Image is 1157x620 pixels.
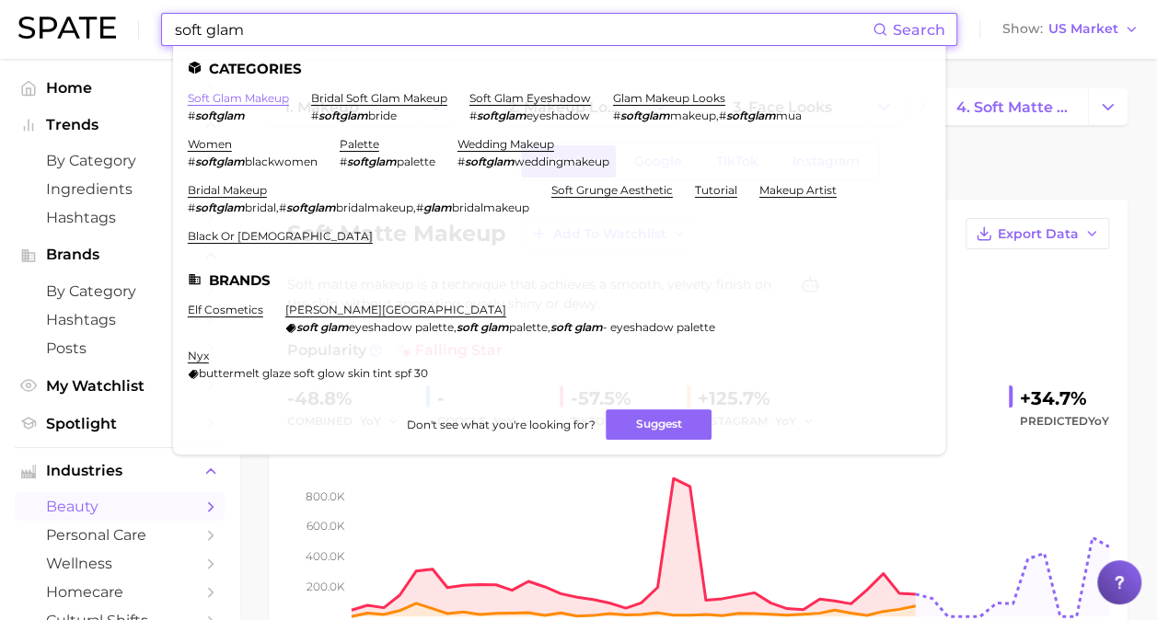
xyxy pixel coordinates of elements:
button: Suggest [606,409,712,440]
em: softglam [477,109,526,122]
a: Spotlight [15,409,225,438]
img: SPATE [18,17,116,39]
span: # [613,109,620,122]
span: # [416,201,423,214]
span: # [457,155,465,168]
span: 4. soft matte makeup [956,98,1072,116]
span: # [469,109,477,122]
em: softglam [726,109,776,122]
span: bridalmakeup [452,201,529,214]
span: # [188,155,195,168]
span: Posts [46,339,193,357]
span: - eyeshadow palette [603,320,715,334]
em: glam [320,320,349,334]
span: beauty [46,498,193,515]
span: Home [46,79,193,97]
em: softglam [286,201,336,214]
button: Brands [15,241,225,269]
span: Export Data [998,226,1079,242]
em: soft [457,320,478,334]
a: Ingredients [15,175,225,203]
em: softglam [347,155,397,168]
span: My Watchlist [46,377,193,395]
a: glam makeup looks [613,91,725,105]
span: Trends [46,117,193,133]
a: elf cosmetics [188,303,263,316]
em: softglam [195,109,245,122]
em: softglam [465,155,515,168]
em: softglam [318,109,368,122]
a: soft glam makeup [188,91,289,105]
a: bridal soft glam makeup [311,91,447,105]
a: by Category [15,277,225,305]
span: wellness [46,555,193,572]
span: # [719,109,726,122]
button: Trends [15,111,225,139]
a: My Watchlist [15,372,225,400]
span: palette [509,320,548,334]
a: wedding makeup [457,137,554,151]
span: personal care [46,526,193,544]
a: soft grunge aesthetic [551,183,673,197]
a: homecare [15,578,225,606]
span: # [340,155,347,168]
em: glam [480,320,509,334]
div: +34.7% [1020,384,1109,413]
span: Hashtags [46,311,193,328]
a: bridal makeup [188,183,267,197]
em: softglam [620,109,670,122]
a: women [188,137,232,151]
span: eyeshadow [526,109,590,122]
span: Ingredients [46,180,193,198]
em: soft [296,320,318,334]
span: Predicted [1020,410,1109,432]
div: , , [188,201,529,214]
button: Export Data [966,218,1109,249]
span: weddingmakeup [515,155,609,168]
span: # [279,201,286,214]
span: by Category [46,152,193,169]
em: glam [574,320,603,334]
button: Change Category [1088,88,1128,125]
li: Brands [188,272,931,288]
span: blackwomen [245,155,318,168]
span: buttermelt glaze soft glow skin tint spf 30 [199,366,428,380]
a: makeup artist [759,183,837,197]
a: wellness [15,549,225,578]
div: , [613,109,802,122]
a: Hashtags [15,203,225,232]
span: bridalmakeup [336,201,413,214]
div: , , [285,320,715,334]
input: Search here for a brand, industry, or ingredient [173,14,873,45]
span: palette [397,155,435,168]
a: [PERSON_NAME][GEOGRAPHIC_DATA] [285,303,506,316]
a: palette [340,137,379,151]
span: # [311,109,318,122]
span: bridal [245,201,276,214]
a: by Category [15,146,225,175]
span: # [188,201,195,214]
button: Industries [15,457,225,485]
span: bride [368,109,397,122]
span: Spotlight [46,415,193,432]
a: black or [DEMOGRAPHIC_DATA] [188,229,373,243]
span: Hashtags [46,209,193,226]
span: # [188,109,195,122]
span: Show [1002,24,1043,34]
span: by Category [46,282,193,300]
a: personal care [15,521,225,549]
a: 4. soft matte makeup [941,88,1088,125]
span: Search [893,21,945,39]
span: Industries [46,463,193,479]
span: homecare [46,583,193,601]
span: eyeshadow palette [349,320,454,334]
span: Don't see what you're looking for? [406,418,595,431]
a: beauty [15,492,225,521]
em: softglam [195,201,245,214]
button: ShowUS Market [998,17,1143,41]
em: glam [423,201,452,214]
span: YoY [1088,414,1109,428]
a: tutorial [695,183,737,197]
a: soft glam eyeshadow [469,91,591,105]
span: makeup [670,109,716,122]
